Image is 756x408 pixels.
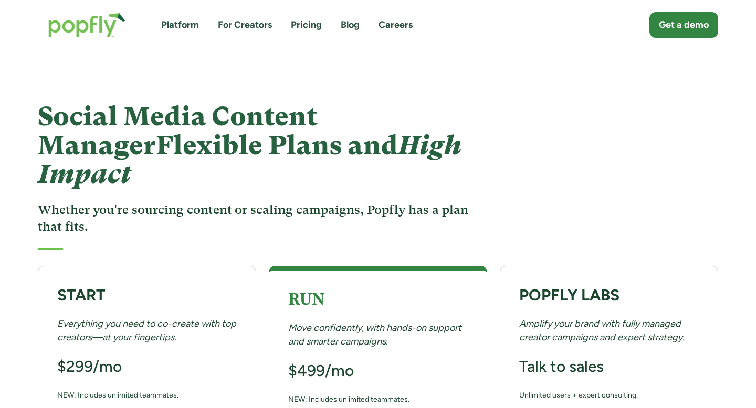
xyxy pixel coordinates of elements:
[38,102,473,189] h1: Social Media Content Manager
[341,18,360,31] a: Blog
[38,2,136,48] a: home
[288,361,354,381] h3: $499/mo
[38,130,461,189] em: High Impact
[519,285,619,305] strong: POPFLY LABS
[57,389,178,402] div: NEW: Includes unlimited teammates.
[38,201,473,235] h3: Whether you're sourcing content or scaling campaigns, Popfly has a plan that fits.
[288,322,461,347] em: Move confidently, with hands-on support and smarter campaigns.
[519,318,685,342] em: Amplify your brand with fully managed creator campaigns and expert strategy.
[659,18,709,31] div: Get a demo
[379,18,413,31] a: Careers
[57,285,106,305] strong: START
[288,290,324,308] strong: RUN
[57,357,122,377] h3: $299/mo
[218,18,272,31] a: For Creators
[291,18,322,31] a: Pricing
[57,318,236,342] em: Everything you need to co-create with top creators—at your fingertips.
[649,12,718,38] a: Get a demo
[288,393,409,406] div: NEW: Includes unlimited teammates.
[161,18,199,31] a: Platform
[38,130,461,189] span: Flexible Plans and
[519,357,604,377] h3: Talk to sales
[519,389,638,402] div: Unlimited users + expert consulting.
